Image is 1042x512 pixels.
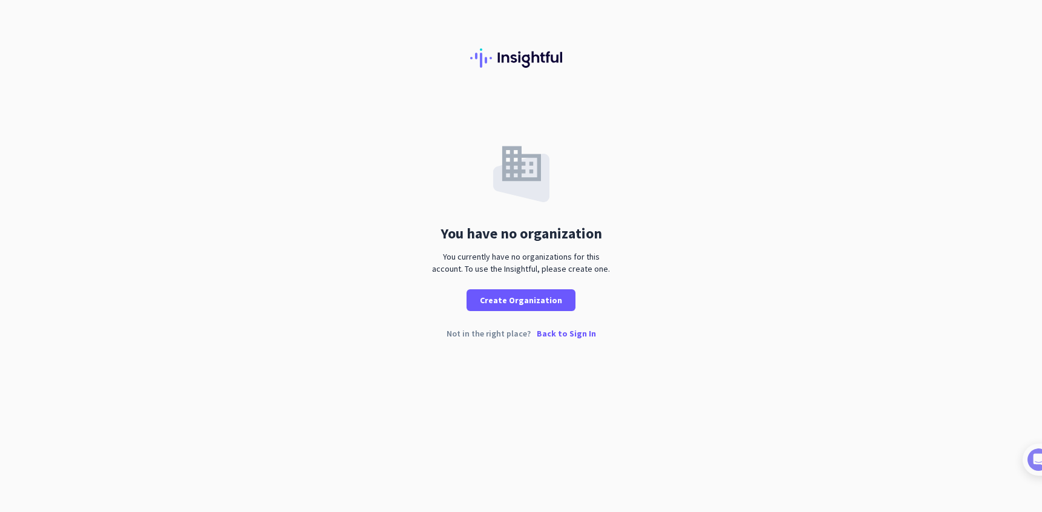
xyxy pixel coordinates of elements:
[480,294,562,306] span: Create Organization
[537,329,596,338] p: Back to Sign In
[427,251,615,275] div: You currently have no organizations for this account. To use the Insightful, please create one.
[441,226,602,241] div: You have no organization
[467,289,575,311] button: Create Organization
[470,48,572,68] img: Insightful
